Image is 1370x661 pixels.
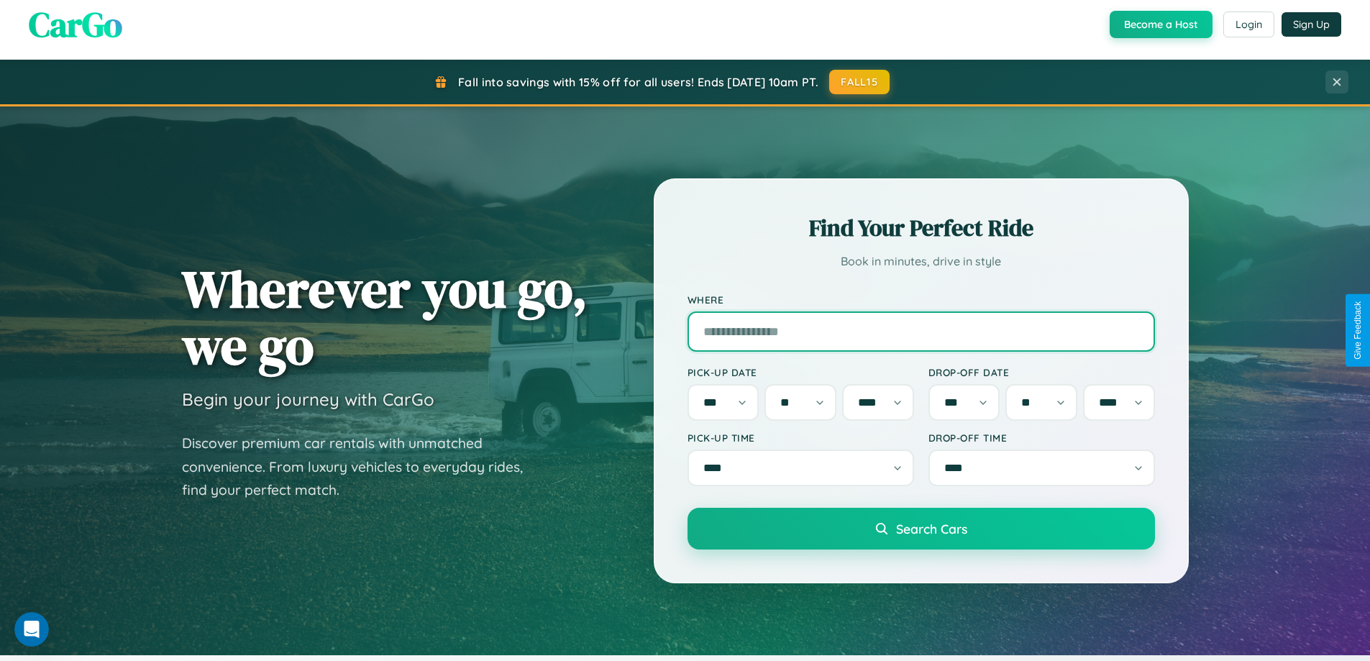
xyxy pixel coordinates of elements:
button: FALL15 [829,70,890,94]
label: Pick-up Time [688,432,914,444]
label: Drop-off Date [928,366,1155,378]
div: Give Feedback [1353,301,1363,360]
label: Pick-up Date [688,366,914,378]
button: Login [1223,12,1274,37]
iframe: Intercom live chat [14,612,49,647]
p: Book in minutes, drive in style [688,251,1155,272]
h3: Begin your journey with CarGo [182,388,434,410]
h1: Wherever you go, we go [182,260,588,374]
label: Drop-off Time [928,432,1155,444]
label: Where [688,293,1155,306]
button: Search Cars [688,508,1155,550]
span: Search Cars [896,521,967,537]
h2: Find Your Perfect Ride [688,212,1155,244]
button: Become a Host [1110,11,1213,38]
p: Discover premium car rentals with unmatched convenience. From luxury vehicles to everyday rides, ... [182,432,542,502]
span: Fall into savings with 15% off for all users! Ends [DATE] 10am PT. [458,75,818,89]
span: CarGo [29,1,122,48]
button: Sign Up [1282,12,1341,37]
